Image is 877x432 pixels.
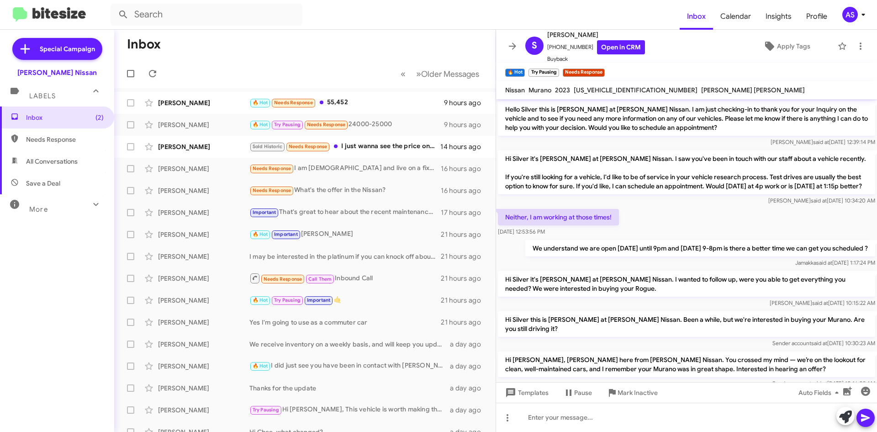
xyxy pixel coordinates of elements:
[401,68,406,80] span: «
[441,164,488,173] div: 16 hours ago
[713,3,758,30] a: Calendar
[158,405,249,415] div: [PERSON_NAME]
[450,384,488,393] div: a day ago
[158,186,249,195] div: [PERSON_NAME]
[158,164,249,173] div: [PERSON_NAME]
[812,299,828,306] span: said at
[264,276,302,282] span: Needs Response
[450,362,488,371] div: a day ago
[444,120,488,129] div: 9 hours ago
[503,384,549,401] span: Templates
[680,3,713,30] a: Inbox
[307,297,331,303] span: Important
[249,163,441,174] div: I am [DEMOGRAPHIC_DATA] and live on a fixed income. Although My health concerns are minimal.. I d...
[396,64,485,83] nav: Page navigation example
[307,122,346,128] span: Needs Response
[556,384,599,401] button: Pause
[26,179,60,188] span: Save a Deal
[249,295,441,305] div: 🤙
[441,274,488,283] div: 21 hours ago
[274,122,301,128] span: Try Pausing
[498,101,875,136] p: Hello Silver this is [PERSON_NAME] at [PERSON_NAME] Nissan. I am just checking-in to thank you fo...
[158,98,249,107] div: [PERSON_NAME]
[253,297,268,303] span: 🔥 Hot
[547,54,645,64] span: Buyback
[835,7,867,22] button: AS
[547,40,645,54] span: [PHONE_NUMBER]
[29,92,56,100] span: Labels
[770,299,875,306] span: [PERSON_NAME] [DATE] 10:15:22 AM
[441,186,488,195] div: 16 hours ago
[249,405,450,415] div: Hi [PERSON_NAME], This vehicle is worth making the drive! Would this weekend work for you to stop...
[441,230,488,239] div: 21 hours ago
[26,157,78,166] span: All Conversations
[253,144,283,149] span: Sold Historic
[416,68,421,80] span: »
[498,271,875,297] p: Hi Silver it's [PERSON_NAME] at [PERSON_NAME] Nissan. I wanted to follow up, were you able to get...
[618,384,658,401] span: Mark Inactive
[813,139,829,145] span: said at
[816,259,832,266] span: said at
[274,231,298,237] span: Important
[574,86,697,94] span: [US_VEHICLE_IDENTIFICATION_NUMBER]
[395,64,411,83] button: Previous
[811,380,827,387] span: said at
[158,120,249,129] div: [PERSON_NAME]
[249,229,441,240] div: [PERSON_NAME]
[505,69,525,77] small: 🔥 Hot
[95,113,104,122] span: (2)
[253,187,291,193] span: Needs Response
[158,230,249,239] div: [PERSON_NAME]
[768,197,875,204] span: [PERSON_NAME] [DATE] 10:34:20 AM
[249,272,441,284] div: Inbound Call
[253,100,268,106] span: 🔥 Hot
[249,384,450,393] div: Thanks for the update
[249,97,444,108] div: 55,452
[441,208,488,217] div: 17 hours ago
[421,69,479,79] span: Older Messages
[599,384,665,401] button: Mark Inactive
[496,384,556,401] button: Templates
[158,274,249,283] div: [PERSON_NAME]
[597,40,645,54] a: Open in CRM
[411,64,485,83] button: Next
[772,380,875,387] span: Sender account [DATE] 10:16:03 AM
[158,296,249,305] div: [PERSON_NAME]
[441,318,488,327] div: 21 hours ago
[758,3,799,30] a: Insights
[249,185,441,196] div: What's the offer in the Nissan?
[440,142,488,151] div: 14 hours ago
[498,352,875,377] p: Hi [PERSON_NAME], [PERSON_NAME] here from [PERSON_NAME] Nissan. You crossed my mind — we’re on th...
[249,340,450,349] div: We receive inventory on a weekly basis, and will keep you updated with what we receive!
[450,405,488,415] div: a day ago
[574,384,592,401] span: Pause
[249,207,441,218] div: That's great to hear about the recent maintenance! It sounds like the vehicle is in good shape. W...
[441,252,488,261] div: 21 hours ago
[528,69,559,77] small: Try Pausing
[111,4,302,26] input: Search
[29,205,48,213] span: More
[158,384,249,393] div: [PERSON_NAME]
[289,144,328,149] span: Needs Response
[505,86,525,94] span: Nissan
[249,141,440,152] div: I just wanna see the price on that one in particular
[40,44,95,53] span: Special Campaign
[563,69,605,77] small: Needs Response
[811,340,827,347] span: said at
[26,113,104,122] span: Inbox
[158,142,249,151] div: [PERSON_NAME]
[528,86,551,94] span: Murano
[450,340,488,349] div: a day ago
[777,38,810,54] span: Apply Tags
[498,228,545,235] span: [DATE] 12:53:56 PM
[249,119,444,130] div: 24000-25000
[249,252,441,261] div: I may be interested in the platinum if you can knock off about $6k and it has an extended warranty
[274,100,313,106] span: Needs Response
[127,37,161,52] h1: Inbox
[701,86,805,94] span: [PERSON_NAME] [PERSON_NAME]
[772,340,875,347] span: Sender account [DATE] 10:30:23 AM
[525,240,875,256] p: We understand we are open [DATE] until 9pm and [DATE] 9-8pm is there a better time we can get you...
